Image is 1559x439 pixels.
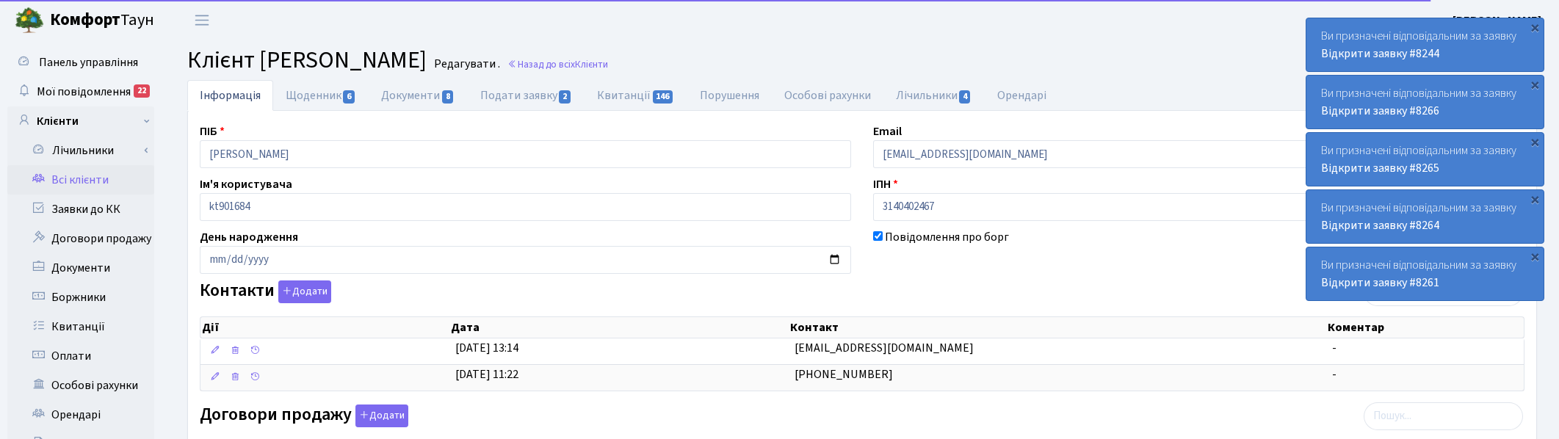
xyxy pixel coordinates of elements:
th: Дата [449,317,789,338]
button: Переключити навігацію [184,8,220,32]
div: × [1527,20,1542,35]
span: Клієнти [575,57,608,71]
a: Відкрити заявку #8264 [1321,217,1439,233]
div: Ви призначені відповідальним за заявку [1306,76,1544,128]
a: Порушення [687,80,772,111]
a: Документи [7,253,154,283]
span: 8 [442,90,454,104]
button: Контакти [278,280,331,303]
span: - [1332,340,1336,356]
a: Квитанції [585,80,687,111]
span: Панель управління [39,54,138,70]
div: × [1527,249,1542,264]
a: Договори продажу [7,224,154,253]
div: 22 [134,84,150,98]
button: Договори продажу [355,404,408,427]
div: Ви призначені відповідальним за заявку [1306,133,1544,186]
label: Договори продажу [200,404,408,427]
a: Додати [352,402,408,427]
a: Орендарі [7,400,154,429]
a: Заявки до КК [7,195,154,224]
span: 2 [559,90,571,104]
b: Комфорт [50,8,120,32]
a: Орендарі [985,80,1059,111]
a: Інформація [187,80,273,111]
a: Назад до всіхКлієнти [507,57,608,71]
span: [PHONE_NUMBER] [795,366,893,382]
a: Документи [369,80,467,111]
a: Мої повідомлення22 [7,77,154,106]
a: [PERSON_NAME] [1453,12,1541,29]
span: 146 [653,90,673,104]
label: Ім'я користувача [200,175,292,193]
a: Панель управління [7,48,154,77]
span: [DATE] 13:14 [455,340,518,356]
span: Таун [50,8,154,33]
a: Клієнти [7,106,154,136]
a: Відкрити заявку #8265 [1321,160,1439,176]
th: Дії [200,317,449,338]
div: Ви призначені відповідальним за заявку [1306,18,1544,71]
span: [EMAIL_ADDRESS][DOMAIN_NAME] [795,340,974,356]
a: Боржники [7,283,154,312]
a: Відкрити заявку #8266 [1321,103,1439,119]
span: - [1332,366,1336,382]
th: Контакт [789,317,1326,338]
a: Всі клієнти [7,165,154,195]
label: Email [873,123,902,140]
span: 6 [343,90,355,104]
a: Подати заявку [468,80,585,111]
span: 4 [959,90,971,104]
span: [DATE] 11:22 [455,366,518,382]
div: Ви призначені відповідальним за заявку [1306,247,1544,300]
label: Контакти [200,280,331,303]
label: День народження [200,228,298,246]
a: Лічильники [17,136,154,165]
span: Клієнт [PERSON_NAME] [187,43,427,77]
div: × [1527,77,1542,92]
div: × [1527,134,1542,149]
a: Оплати [7,341,154,371]
a: Особові рахунки [7,371,154,400]
th: Коментар [1326,317,1524,338]
a: Додати [275,278,331,304]
a: Особові рахунки [772,80,883,111]
div: Ви призначені відповідальним за заявку [1306,190,1544,243]
a: Лічильники [883,80,985,111]
label: Повідомлення про борг [885,228,1009,246]
div: × [1527,192,1542,206]
input: Пошук... [1364,402,1523,430]
a: Квитанції [7,312,154,341]
span: Мої повідомлення [37,84,131,100]
a: Відкрити заявку #8261 [1321,275,1439,291]
label: ІПН [873,175,898,193]
label: ПІБ [200,123,225,140]
img: logo.png [15,6,44,35]
small: Редагувати . [431,57,500,71]
a: Щоденник [273,80,369,111]
a: Відкрити заявку #8244 [1321,46,1439,62]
